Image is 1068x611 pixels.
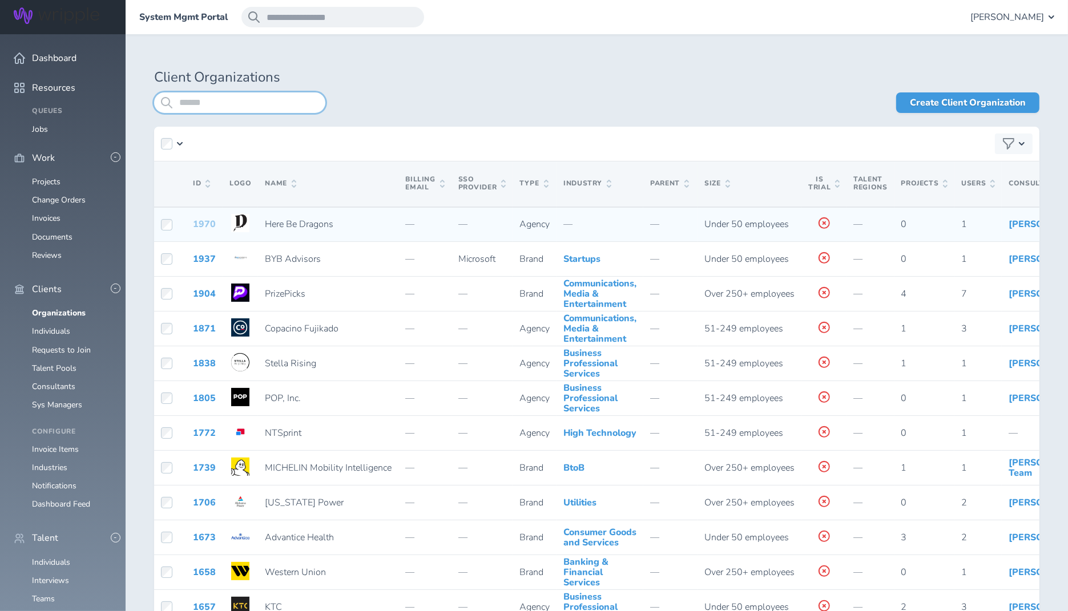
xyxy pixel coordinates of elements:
[229,179,251,188] span: Logo
[32,153,55,163] span: Work
[650,462,659,474] span: —
[265,427,301,439] span: NTSprint
[961,180,995,188] span: Users
[405,176,444,192] span: Billing Email
[231,249,249,267] img: Logo
[901,496,907,509] span: 0
[853,322,863,335] span: —
[961,496,967,509] span: 2
[193,462,216,474] a: 1739
[32,345,91,355] a: Requests to Join
[650,566,659,578] span: —
[265,357,316,370] span: Stella Rising
[961,427,967,439] span: 1
[32,557,70,568] a: Individuals
[704,462,795,474] span: Over 250+ employees
[265,288,305,300] span: PrizePicks
[650,322,659,335] span: —
[405,393,444,403] p: —
[519,288,543,300] span: Brand
[32,124,48,135] a: Jobs
[853,218,863,230] span: —
[193,427,216,439] a: 1772
[193,218,216,230] a: 1970
[563,218,573,230] span: —
[563,496,597,509] a: Utilities
[32,363,76,374] a: Talent Pools
[231,353,249,371] img: Logo
[193,288,216,300] a: 1904
[193,531,216,544] a: 1673
[32,381,75,392] a: Consultants
[704,357,783,370] span: 51-249 employees
[563,180,611,188] span: Industry
[265,322,338,335] span: Copacino Fujikado
[901,357,907,370] span: 1
[405,358,444,369] p: —
[265,531,334,544] span: Advantice Health
[901,288,907,300] span: 4
[405,323,444,334] p: —
[193,496,216,509] a: 1706
[650,427,659,439] span: —
[32,213,61,224] a: Invoices
[231,527,249,545] img: Logo
[32,533,58,543] span: Talent
[265,180,296,188] span: Name
[853,427,863,439] span: —
[853,496,863,509] span: —
[458,393,506,403] p: —
[704,288,795,300] span: Over 250+ employees
[519,218,550,230] span: Agency
[111,284,120,293] button: -
[853,175,887,192] span: Talent Regions
[231,423,249,441] img: Logo
[519,392,550,404] span: Agency
[32,307,86,318] a: Organizations
[961,253,967,265] span: 1
[704,253,789,265] span: Under 50 employees
[704,531,789,544] span: Under 50 employees
[704,392,783,404] span: 51-249 employees
[563,253,601,265] a: Startups
[901,531,907,544] span: 3
[405,567,444,577] p: —
[458,253,496,265] span: Microsoft
[405,428,444,438] p: —
[650,218,659,230] span: —
[853,253,863,265] span: —
[32,480,76,491] a: Notifications
[265,566,326,578] span: Western Union
[193,322,216,335] a: 1871
[563,347,618,381] a: Business Professional Services
[405,532,444,543] p: —
[519,566,543,578] span: Brand
[458,567,506,577] p: —
[193,392,216,404] a: 1805
[265,462,392,474] span: MICHELIN Mobility Intelligence
[265,218,333,230] span: Here Be Dragons
[1009,427,1018,439] span: —
[32,575,69,586] a: Interviews
[265,496,344,509] span: [US_STATE] Power
[901,218,907,230] span: 0
[519,322,550,335] span: Agency
[458,219,506,229] p: —
[193,357,216,370] a: 1838
[704,566,795,578] span: Over 250+ employees
[519,496,543,509] span: Brand
[265,253,321,265] span: BYB Advisors
[970,7,1054,27] button: [PERSON_NAME]
[563,312,636,346] a: Communications, Media & Entertainment
[519,427,550,439] span: Agency
[32,250,62,261] a: Reviews
[853,531,863,544] span: —
[14,7,99,24] img: Wripple
[563,427,636,439] a: High Technology
[111,533,120,543] button: -
[896,92,1039,113] a: Create Client Organization
[704,322,783,335] span: 51-249 employees
[563,556,608,589] a: Banking & Financial Services
[193,566,216,578] a: 1658
[970,12,1044,22] span: [PERSON_NAME]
